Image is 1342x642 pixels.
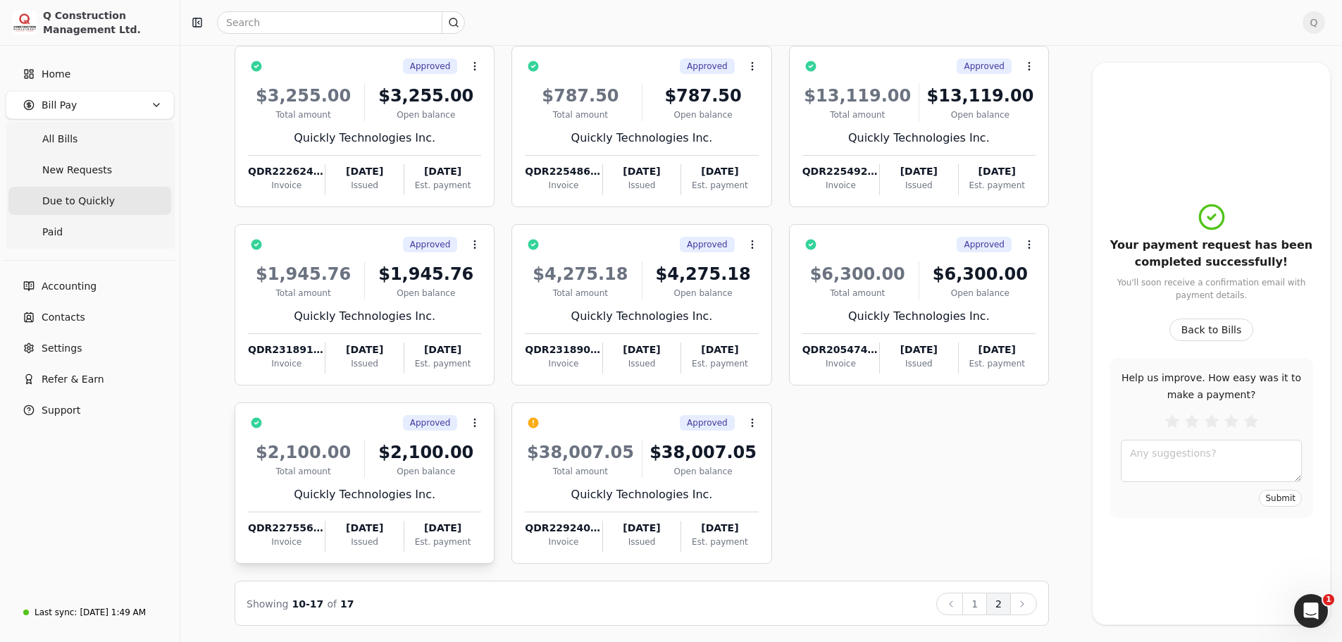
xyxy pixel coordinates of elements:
a: Settings [6,334,174,362]
div: Issued [603,536,681,548]
div: QDR227556-003 [248,521,325,536]
span: Approved [687,238,728,251]
div: QDR205474-006 [802,342,879,357]
div: Quickly Technologies Inc. [248,308,481,325]
span: All Bills [42,132,77,147]
span: Due to Quickly [42,194,115,209]
span: 17 [340,598,354,610]
div: [DATE] [404,164,481,179]
a: Accounting [6,272,174,300]
div: Est. payment [681,536,758,548]
div: Quickly Technologies Inc. [525,308,758,325]
div: Quickly Technologies Inc. [802,308,1036,325]
div: QDR231890-618 [525,342,602,357]
div: You'll soon receive a confirmation email with payment details. [1110,276,1313,302]
div: [DATE] [880,164,957,179]
div: Your payment request has been completed successfully! [1110,237,1313,271]
span: Home [42,67,70,82]
button: Q [1303,11,1325,34]
span: Showing [247,598,288,610]
div: $4,275.18 [525,261,635,287]
span: of [327,598,337,610]
input: Search [217,11,465,34]
div: [DATE] [325,521,403,536]
div: Total amount [525,287,635,300]
div: QDR222624-1345 [248,164,325,179]
div: $1,945.76 [248,261,359,287]
div: Issued [325,179,403,192]
span: Refer & Earn [42,372,104,387]
div: QDR225492-014 [802,164,879,179]
div: QDR229240--JAB [525,521,602,536]
div: Open balance [648,287,759,300]
div: Quickly Technologies Inc. [525,130,758,147]
div: Issued [880,357,957,370]
div: [DATE] [404,342,481,357]
div: Total amount [248,109,359,121]
div: [DATE] [959,164,1036,179]
button: Back to Bills [1169,319,1254,341]
div: Invoice [525,536,602,548]
div: QDR225486-002 [525,164,602,179]
div: [DATE] [603,521,681,536]
div: Invoice [525,357,602,370]
button: 2 [986,593,1011,615]
button: Submit [1259,490,1302,507]
div: $3,255.00 [371,83,481,109]
a: All Bills [8,125,171,153]
div: [DATE] [325,342,403,357]
div: $4,275.18 [648,261,759,287]
div: Invoice [525,179,602,192]
div: $787.50 [525,83,635,109]
span: Approved [964,60,1005,73]
button: 1 [962,593,987,615]
div: Open balance [371,287,481,300]
div: Issued [325,536,403,548]
span: Approved [964,238,1005,251]
a: Home [6,60,174,88]
div: $38,007.05 [648,440,759,465]
div: [DATE] [603,342,681,357]
div: Est. payment [681,357,758,370]
div: Last sync: [35,606,77,619]
div: $13,119.00 [802,83,913,109]
div: Quickly Technologies Inc. [248,130,481,147]
div: Quickly Technologies Inc. [248,486,481,503]
div: Est. payment [404,179,481,192]
img: 3171ca1f-602b-4dfe-91f0-0ace091e1481.jpeg [12,10,37,35]
div: Invoice [248,536,325,548]
div: $13,119.00 [925,83,1036,109]
a: Last sync:[DATE] 1:49 AM [6,600,174,625]
div: Total amount [802,109,913,121]
span: Approved [687,416,728,429]
div: Quickly Technologies Inc. [802,130,1036,147]
div: Issued [603,357,681,370]
div: Quickly Technologies Inc. [525,486,758,503]
span: Accounting [42,279,97,294]
span: Approved [410,238,451,251]
div: Total amount [525,109,635,121]
div: Open balance [925,287,1036,300]
div: $38,007.05 [525,440,635,465]
div: Total amount [248,465,359,478]
div: Issued [325,357,403,370]
div: Open balance [371,109,481,121]
button: Bill Pay [6,91,174,119]
div: $2,100.00 [248,440,359,465]
div: Open balance [371,465,481,478]
span: Paid [42,225,63,240]
div: Open balance [648,465,759,478]
div: Open balance [648,109,759,121]
iframe: Intercom live chat [1294,594,1328,628]
span: Settings [42,341,82,356]
div: [DATE] [404,521,481,536]
div: $3,255.00 [248,83,359,109]
div: Est. payment [681,179,758,192]
div: [DATE] 1:49 AM [80,606,146,619]
div: Est. payment [404,536,481,548]
div: Invoice [802,357,879,370]
button: Refer & Earn [6,365,174,393]
span: Support [42,403,80,418]
div: [DATE] [880,342,957,357]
